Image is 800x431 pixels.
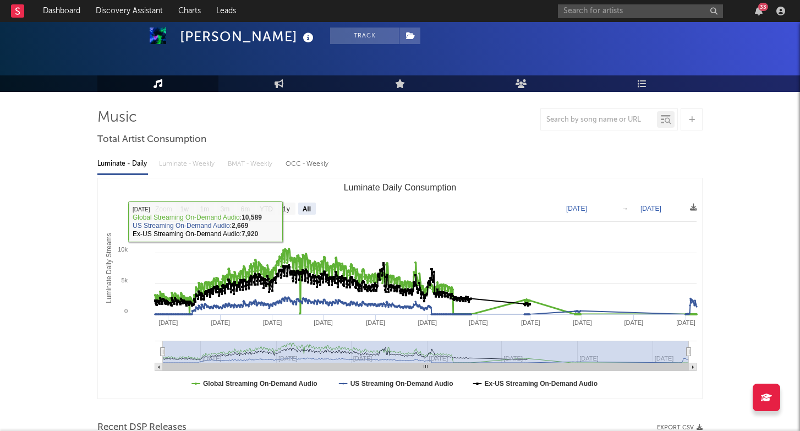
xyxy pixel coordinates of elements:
text: US Streaming On-Demand Audio [350,380,453,388]
text: Global Streaming On-Demand Audio [203,380,317,388]
text: 3m [221,205,230,213]
button: Track [330,28,399,44]
text: Zoom [155,205,172,213]
text: [DATE] [263,319,282,326]
div: [PERSON_NAME] [180,28,316,46]
text: [DATE] [640,205,661,212]
text: Luminate Daily Streams [105,233,113,303]
span: Total Artist Consumption [97,133,206,146]
text: 6m [241,205,250,213]
text: 1m [200,205,210,213]
button: 33 [755,7,763,15]
text: → [622,205,628,212]
text: [DATE] [566,205,587,212]
div: 33 [758,3,768,11]
text: [DATE] [573,319,592,326]
text: [DATE] [159,319,178,326]
text: [DATE] [469,319,488,326]
text: 10k [118,246,128,253]
div: OCC - Weekly [286,155,330,173]
input: Search by song name or URL [541,116,657,124]
text: 1y [283,205,290,213]
text: [DATE] [366,319,385,326]
text: 0 [124,308,128,314]
text: 5k [121,277,128,283]
input: Search for artists [558,4,723,18]
text: 1w [180,205,189,213]
text: [DATE] [676,319,695,326]
text: [DATE] [211,319,231,326]
text: Ex-US Streaming On-Demand Audio [485,380,598,388]
text: Luminate Daily Consumption [344,183,457,192]
text: YTD [260,205,273,213]
text: [DATE] [418,319,437,326]
text: [DATE] [624,319,643,326]
svg: Luminate Daily Consumption [98,178,702,399]
text: [DATE] [314,319,333,326]
text: [DATE] [521,319,540,326]
div: Luminate - Daily [97,155,148,173]
button: Export CSV [657,424,703,431]
text: All [303,205,311,213]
